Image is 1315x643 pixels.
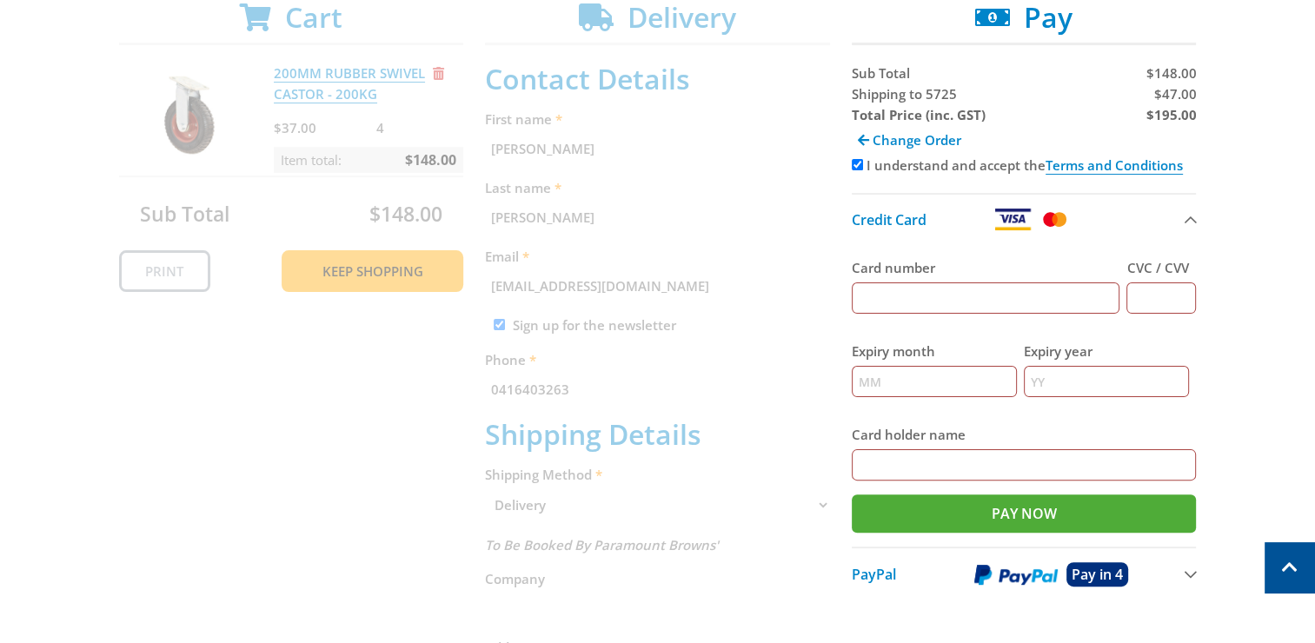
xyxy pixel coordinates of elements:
input: YY [1024,366,1189,397]
span: PayPal [852,565,896,584]
img: Mastercard [1039,209,1070,230]
span: $148.00 [1146,64,1196,82]
span: Credit Card [852,210,926,229]
span: Pay in 4 [1072,565,1123,584]
label: Card holder name [852,424,1197,445]
label: I understand and accept the [867,156,1183,175]
label: Expiry year [1024,341,1189,361]
img: Visa [993,209,1032,230]
input: Please accept the terms and conditions. [852,159,863,170]
input: MM [852,366,1017,397]
img: PayPal [974,564,1058,586]
span: $47.00 [1153,85,1196,103]
span: Change Order [873,131,961,149]
a: Terms and Conditions [1046,156,1183,175]
a: Change Order [852,125,967,155]
strong: Total Price (inc. GST) [852,106,986,123]
strong: $195.00 [1146,106,1196,123]
input: Pay Now [852,494,1197,533]
label: Expiry month [852,341,1017,361]
span: Shipping to 5725 [852,85,957,103]
button: Credit Card [852,193,1197,244]
span: Sub Total [852,64,910,82]
label: Card number [852,257,1120,278]
label: CVC / CVV [1126,257,1196,278]
button: PayPal Pay in 4 [852,547,1197,600]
